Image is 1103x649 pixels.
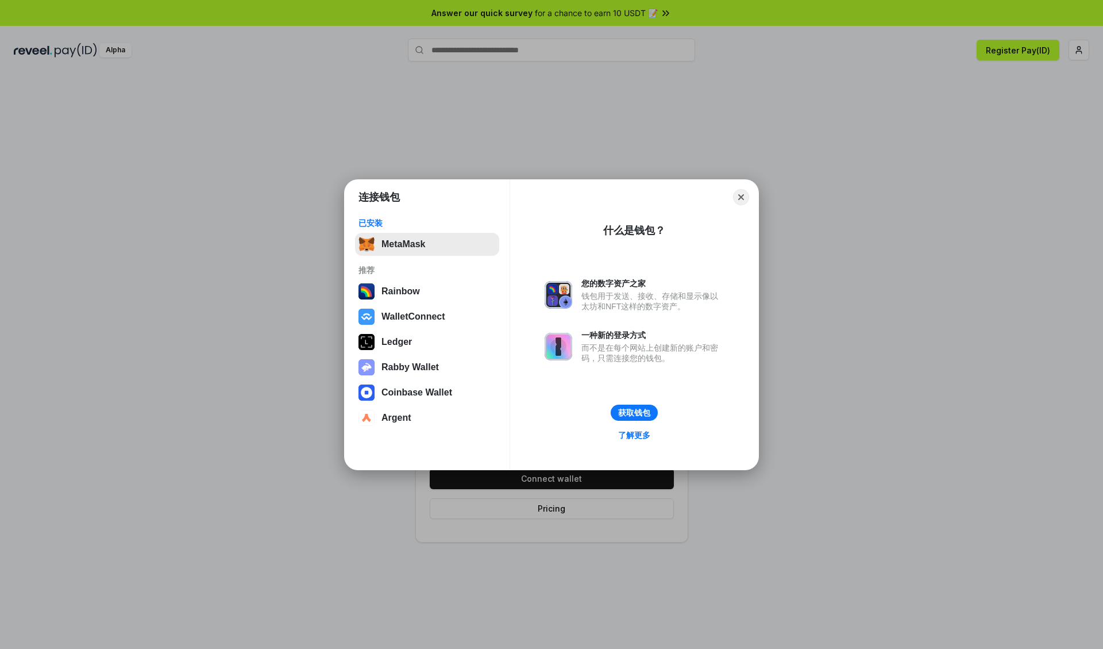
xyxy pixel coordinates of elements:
[358,334,375,350] img: svg+xml,%3Csvg%20xmlns%3D%22http%3A%2F%2Fwww.w3.org%2F2000%2Fsvg%22%20width%3D%2228%22%20height%3...
[581,343,724,363] div: 而不是在每个网站上创建新的账户和密码，只需连接您的钱包。
[358,283,375,299] img: svg+xml,%3Csvg%20width%3D%22120%22%20height%3D%22120%22%20viewBox%3D%220%200%20120%20120%22%20fil...
[358,385,375,401] img: svg+xml,%3Csvg%20width%3D%2228%22%20height%3D%2228%22%20viewBox%3D%220%200%2028%2028%22%20fill%3D...
[358,236,375,252] img: svg+xml,%3Csvg%20fill%3D%22none%22%20height%3D%2233%22%20viewBox%3D%220%200%2035%2033%22%20width%...
[581,330,724,340] div: 一种新的登录方式
[381,239,425,249] div: MetaMask
[358,265,496,275] div: 推荐
[355,280,499,303] button: Rainbow
[603,224,665,237] div: 什么是钱包？
[545,333,572,360] img: svg+xml,%3Csvg%20xmlns%3D%22http%3A%2F%2Fwww.w3.org%2F2000%2Fsvg%22%20fill%3D%22none%22%20viewBox...
[358,218,496,228] div: 已安装
[581,291,724,312] div: 钱包用于发送、接收、存储和显示像以太坊和NFT这样的数字资产。
[358,359,375,375] img: svg+xml,%3Csvg%20xmlns%3D%22http%3A%2F%2Fwww.w3.org%2F2000%2Fsvg%22%20fill%3D%22none%22%20viewBox...
[358,309,375,325] img: svg+xml,%3Csvg%20width%3D%2228%22%20height%3D%2228%22%20viewBox%3D%220%200%2028%2028%22%20fill%3D...
[355,381,499,404] button: Coinbase Wallet
[381,413,411,423] div: Argent
[381,286,420,297] div: Rainbow
[381,337,412,347] div: Ledger
[381,362,439,372] div: Rabby Wallet
[358,410,375,426] img: svg+xml,%3Csvg%20width%3D%2228%22%20height%3D%2228%22%20viewBox%3D%220%200%2028%2028%22%20fill%3D...
[545,281,572,309] img: svg+xml,%3Csvg%20xmlns%3D%22http%3A%2F%2Fwww.w3.org%2F2000%2Fsvg%22%20fill%3D%22none%22%20viewBox...
[381,312,445,322] div: WalletConnect
[355,406,499,429] button: Argent
[733,189,749,205] button: Close
[581,278,724,289] div: 您的数字资产之家
[611,405,658,421] button: 获取钱包
[618,408,650,418] div: 获取钱包
[355,305,499,328] button: WalletConnect
[618,430,650,440] div: 了解更多
[358,190,400,204] h1: 连接钱包
[355,331,499,354] button: Ledger
[355,233,499,256] button: MetaMask
[611,428,657,443] a: 了解更多
[355,356,499,379] button: Rabby Wallet
[381,387,452,398] div: Coinbase Wallet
